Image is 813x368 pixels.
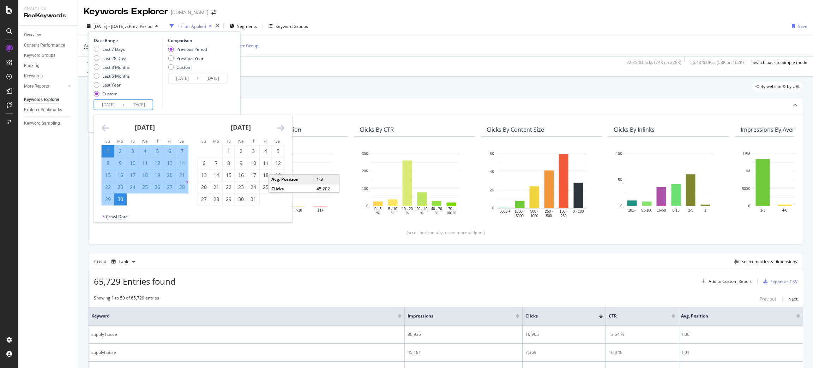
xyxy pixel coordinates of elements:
[560,209,568,213] text: 100 -
[94,91,130,97] div: Custom
[94,23,125,29] span: [DATE] - [DATE]
[84,57,104,68] button: Apply
[198,181,210,193] td: Choose Sunday, October 20, 2024 as your check-in date. It’s available.
[102,82,121,88] div: Last Year
[155,138,159,144] small: Th
[222,181,235,193] td: Choose Tuesday, October 22, 2024 as your check-in date. It’s available.
[125,23,152,29] span: vs Prev. Period
[24,42,65,49] div: Content Performance
[114,160,126,167] div: 9
[748,204,750,208] text: 0
[211,10,216,15] div: arrow-right-arrow-left
[402,207,413,211] text: 10 - 20
[94,115,292,214] div: Calendar
[127,184,139,191] div: 24
[446,212,456,215] text: 100 %
[151,169,163,181] td: Selected. Thursday, September 19, 2024
[237,23,257,29] span: Segments
[24,31,73,39] a: Overview
[247,169,259,181] td: Choose Thursday, October 17, 2024 as your check-in date. It’s available.
[609,313,661,319] span: CTR
[276,138,280,144] small: Sa
[102,124,109,132] div: Move backward to switch to the previous month.
[135,123,155,131] strong: [DATE]
[114,145,126,157] td: Selected. Monday, September 2, 2024
[127,148,139,155] div: 3
[448,207,454,211] text: 70 -
[114,193,126,205] td: Selected as end date. Monday, September 30, 2024
[84,42,146,48] span: Avg. Position On Current Period
[223,172,235,179] div: 15
[210,160,222,167] div: 7
[681,331,800,338] div: 1.06
[168,64,207,70] div: Custom
[490,188,494,192] text: 2K
[272,181,284,193] td: Choose Saturday, October 26, 2024 as your check-in date. It’s available.
[377,212,380,215] text: %
[164,184,176,191] div: 27
[525,349,603,356] div: 7,369
[198,184,210,191] div: 20
[235,196,247,203] div: 30
[168,73,197,83] input: Start Date
[789,20,807,32] button: Save
[114,184,126,191] div: 23
[176,157,188,169] td: Selected. Saturday, September 14, 2024
[673,208,680,212] text: 6-15
[614,150,724,216] svg: A chart.
[176,169,188,181] td: Selected. Saturday, September 21, 2024
[94,275,176,287] span: 65,729 Entries found
[431,207,442,211] text: 40 - 70
[139,148,151,155] div: 4
[198,193,210,205] td: Choose Sunday, October 27, 2024 as your check-in date. It’s available.
[435,212,438,215] text: %
[561,214,567,218] text: 250
[126,169,139,181] td: Selected. Tuesday, September 17, 2024
[102,55,127,61] div: Last 28 Days
[416,207,428,211] text: 20 - 40
[789,344,806,361] iframe: Intercom live chat
[176,64,192,70] div: Custom
[573,209,584,213] text: 0 - 100
[168,37,229,43] div: Comparison
[114,157,126,169] td: Selected. Monday, September 9, 2024
[226,138,231,144] small: Tu
[515,209,525,213] text: 1000 -
[247,193,259,205] td: Choose Thursday, October 31, 2024 as your check-in date. It’s available.
[742,152,750,156] text: 1.5M
[235,172,247,179] div: 16
[260,160,272,167] div: 11
[125,100,153,110] input: End Date
[530,214,538,218] text: 1000
[641,208,652,212] text: 51-100
[235,160,247,167] div: 9
[235,193,247,205] td: Choose Wednesday, October 30, 2024 as your check-in date. It’s available.
[272,184,284,191] div: 26
[247,148,259,155] div: 3
[102,157,114,169] td: Selected. Sunday, September 8, 2024
[164,160,176,167] div: 13
[176,181,188,193] td: Selected. Saturday, September 28, 2024
[199,73,227,83] input: End Date
[97,230,794,236] div: (scroll horizontally to see more widgets)
[176,55,204,61] div: Previous Year
[235,184,247,191] div: 23
[102,172,114,179] div: 15
[24,52,55,59] div: Keyword Groups
[614,126,655,133] div: Clicks By Inlinks
[295,208,302,212] text: 7-10
[235,169,247,181] td: Choose Wednesday, October 16, 2024 as your check-in date. It’s available.
[251,138,255,144] small: Th
[198,169,210,181] td: Choose Sunday, October 13, 2024 as your check-in date. It’s available.
[24,12,72,20] div: RealKeywords
[266,20,311,32] button: Keyword Groups
[210,181,222,193] td: Choose Monday, October 21, 2024 as your check-in date. It’s available.
[210,169,222,181] td: Choose Monday, October 14, 2024 as your check-in date. It’s available.
[167,20,215,32] button: 1 Filter Applied
[163,145,176,157] td: Selected. Friday, September 6, 2024
[487,150,597,219] svg: A chart.
[272,160,284,167] div: 12
[24,72,73,80] a: Keywords
[102,196,114,203] div: 29
[259,169,272,181] td: Choose Friday, October 18, 2024 as your check-in date. It’s available.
